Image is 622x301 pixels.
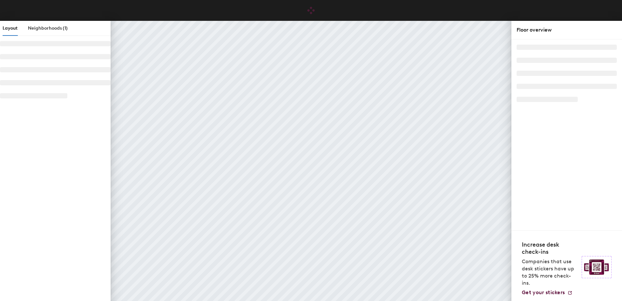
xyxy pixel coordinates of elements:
[3,25,18,31] span: Layout
[522,289,565,295] span: Get your stickers
[517,26,617,34] div: Floor overview
[522,289,573,296] a: Get your stickers
[582,256,612,278] img: Sticker logo
[28,25,68,31] span: Neighborhoods (1)
[522,241,578,255] h4: Increase desk check-ins
[522,258,578,287] p: Companies that use desk stickers have up to 25% more check-ins.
